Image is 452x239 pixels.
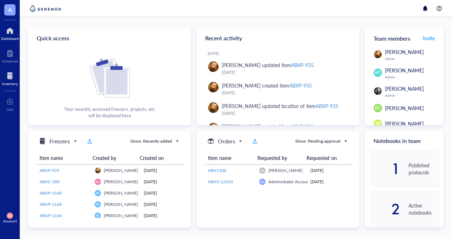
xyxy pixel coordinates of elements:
[104,190,138,196] span: [PERSON_NAME]
[144,213,181,219] div: [DATE]
[144,167,181,174] div: [DATE]
[316,102,338,109] div: ABXP-935
[28,4,63,13] img: genemod-logo
[208,179,254,185] a: ABXX-12345
[8,5,12,14] span: A
[255,151,304,165] th: Requested by
[49,137,70,145] h5: Freezers
[40,201,89,208] a: ABXP-1168
[1,36,19,41] div: Dashboard
[96,214,100,217] span: PG
[222,69,348,76] div: [DATE]
[423,35,435,42] span: Invite
[96,203,100,206] span: PG
[291,61,314,68] div: ABXP-935
[385,75,439,79] div: Admin
[8,214,12,218] span: IG
[222,110,348,117] div: [DATE]
[222,89,348,96] div: [DATE]
[375,105,381,111] span: RC
[374,50,382,58] img: 92be2d46-9bf5-4a00-a52c-ace1721a4f07.jpeg
[40,201,62,207] span: ABXP-1168
[369,203,400,215] div: 2
[374,87,382,95] img: 194d251f-2f82-4463-8fb8-8f750e7a68d2.jpeg
[137,151,179,165] th: Created on
[2,59,18,63] div: Notebook
[208,51,354,55] div: [DATE]
[208,102,219,113] img: 92be2d46-9bf5-4a00-a52c-ace1721a4f07.jpeg
[365,28,444,48] div: Team members
[295,138,340,144] div: Show: Pending approval
[40,167,59,173] span: ABXP-935
[208,82,219,92] img: 92be2d46-9bf5-4a00-a52c-ace1721a4f07.jpeg
[95,168,101,173] img: 92be2d46-9bf5-4a00-a52c-ace1721a4f07.jpeg
[385,48,424,55] span: [PERSON_NAME]
[197,28,359,48] div: Recent activity
[96,191,100,195] span: PG
[2,82,18,86] div: Inventory
[202,58,354,79] a: [PERSON_NAME] updated itemABXP-935[DATE]
[40,213,89,219] a: ABXP-1168
[208,167,254,174] a: ABX1100
[365,131,444,150] div: Notebooks in team
[40,167,89,174] a: ABXP-935
[7,107,13,112] div: Add
[40,190,62,196] span: ABXP-1168
[422,32,435,44] button: Invite
[90,59,130,97] img: Cf+DiIyRRx+BTSbnYhsZzE9to3+AfuhVxcka4spAAAAAElFTkSuQmCC
[375,70,380,75] span: MT
[37,151,90,165] th: Item name
[2,48,18,63] a: Notebook
[1,25,19,41] a: Dashboard
[218,137,235,145] h5: Orders
[130,138,172,144] div: Show: Recently added
[3,219,17,223] div: Account
[385,56,439,61] div: Admin
[222,82,312,89] div: [PERSON_NAME] created item
[205,151,255,165] th: Item name
[2,70,18,86] a: Inventory
[375,121,381,126] span: MR
[104,167,138,173] span: [PERSON_NAME]
[144,201,181,208] div: [DATE]
[369,163,400,174] div: 1
[289,82,312,89] div: ABXP-935
[385,93,439,97] div: Admin
[208,61,219,72] img: 92be2d46-9bf5-4a00-a52c-ace1721a4f07.jpeg
[104,201,138,207] span: [PERSON_NAME]
[40,179,89,185] a: ABXC-380
[40,179,60,185] span: ABXC-380
[104,213,138,219] span: [PERSON_NAME]
[385,120,424,127] span: [PERSON_NAME]
[385,85,424,92] span: [PERSON_NAME]
[310,179,350,185] div: [DATE]
[202,99,354,120] a: [PERSON_NAME] updated location of itemABXP-935[DATE]
[409,202,439,216] div: Active notebooks
[268,167,303,173] span: [PERSON_NAME]
[202,79,354,99] a: [PERSON_NAME] created itemABXP-935[DATE]
[261,169,264,172] span: GB
[268,179,311,185] span: Administrator Account
[261,180,264,183] span: AA
[385,104,424,112] span: [PERSON_NAME]
[104,179,138,185] span: [PERSON_NAME]
[385,67,424,74] span: [PERSON_NAME]
[208,179,233,185] span: ABXX-12345
[28,28,191,48] div: Quick access
[310,167,350,174] div: [DATE]
[40,190,89,196] a: ABXP-1168
[90,151,137,165] th: Created by
[222,61,314,69] div: [PERSON_NAME] updated item
[304,151,347,165] th: Requested on
[40,213,62,219] span: ABXP-1168
[144,179,181,185] div: [DATE]
[64,106,155,119] div: Your recently accessed freezers, projects, etc will be displayed here
[144,190,181,196] div: [DATE]
[409,162,439,176] div: Published protocols
[96,180,100,183] span: AN
[222,102,338,110] div: [PERSON_NAME] updated location of item
[208,167,226,173] span: ABX1100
